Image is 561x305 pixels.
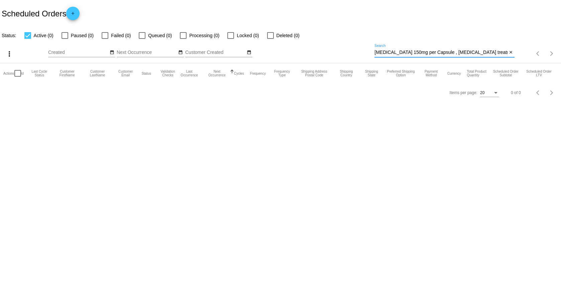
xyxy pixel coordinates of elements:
button: Change sorting for Frequency [250,71,266,75]
input: Next Occurrence [117,50,177,55]
mat-icon: date_range [247,50,251,55]
button: Previous page [532,47,545,60]
mat-icon: date_range [178,50,183,55]
button: Change sorting for ShippingPostcode [298,70,330,77]
button: Change sorting for NextOccurrenceUtc [206,70,228,77]
button: Change sorting for ShippingState [362,70,380,77]
button: Next page [545,86,558,99]
mat-header-cell: Actions [3,63,14,83]
button: Change sorting for CustomerFirstName [55,70,79,77]
span: Active (0) [34,31,53,40]
button: Change sorting for LastProcessingCycleId [30,70,49,77]
mat-header-cell: Total Product Quantity [467,63,491,83]
span: Deleted (0) [276,31,300,40]
span: Queued (0) [148,31,172,40]
button: Change sorting for PreferredShippingOption [387,70,415,77]
mat-select: Items per page: [480,91,499,95]
button: Change sorting for Cycles [234,71,244,75]
button: Change sorting for LifetimeValue [526,70,552,77]
button: Change sorting for CustomerLastName [85,70,109,77]
h2: Scheduled Orders [2,7,80,20]
button: Change sorting for CustomerEmail [116,70,136,77]
button: Change sorting for PaymentMethod.Type [421,70,441,77]
button: Previous page [532,86,545,99]
mat-icon: close [509,50,513,55]
button: Change sorting for LastOccurrenceUtc [179,70,200,77]
button: Next page [545,47,558,60]
button: Change sorting for Subtotal [491,70,520,77]
div: 0 of 0 [511,90,521,95]
button: Clear [508,49,515,56]
span: Processing (0) [189,31,219,40]
span: Failed (0) [111,31,131,40]
div: Items per page: [450,90,477,95]
span: Status: [2,33,16,38]
mat-icon: more_vert [5,50,13,58]
span: 20 [480,90,484,95]
button: Change sorting for ShippingCountry [336,70,356,77]
input: Created [48,50,108,55]
input: Search [374,50,507,55]
input: Customer Created [185,50,245,55]
mat-header-cell: Validation Checks [157,63,179,83]
mat-icon: add [69,11,77,19]
button: Change sorting for Status [141,71,151,75]
span: Paused (0) [71,31,94,40]
button: Change sorting for CurrencyIso [447,71,461,75]
button: Change sorting for FrequencyType [272,70,292,77]
span: Locked (0) [237,31,259,40]
button: Change sorting for Id [21,71,24,75]
mat-icon: date_range [110,50,114,55]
